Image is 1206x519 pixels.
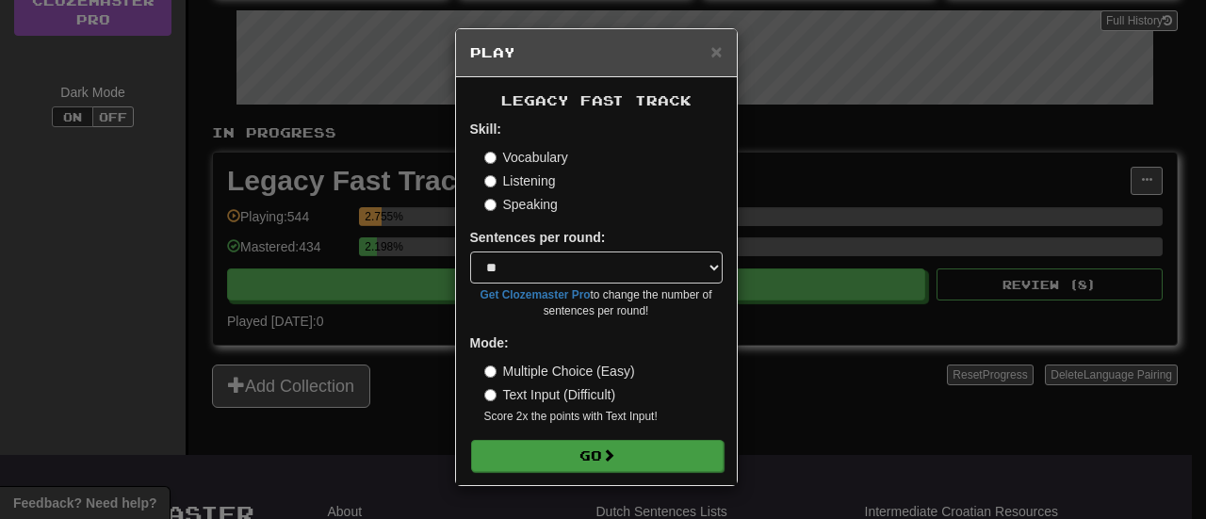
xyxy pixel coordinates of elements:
[484,152,497,164] input: Vocabulary
[484,385,616,404] label: Text Input (Difficult)
[470,43,723,62] h5: Play
[481,288,591,301] a: Get Clozemaster Pro
[470,335,509,350] strong: Mode:
[484,175,497,187] input: Listening
[501,92,692,108] span: Legacy Fast Track
[470,228,606,247] label: Sentences per round:
[471,440,724,472] button: Go
[484,409,723,425] small: Score 2x the points with Text Input !
[710,41,722,62] span: ×
[484,365,497,378] input: Multiple Choice (Easy)
[484,171,556,190] label: Listening
[710,41,722,61] button: Close
[484,199,497,211] input: Speaking
[484,195,558,214] label: Speaking
[470,122,501,137] strong: Skill:
[484,389,497,401] input: Text Input (Difficult)
[484,362,635,381] label: Multiple Choice (Easy)
[484,148,568,167] label: Vocabulary
[470,287,723,319] small: to change the number of sentences per round!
